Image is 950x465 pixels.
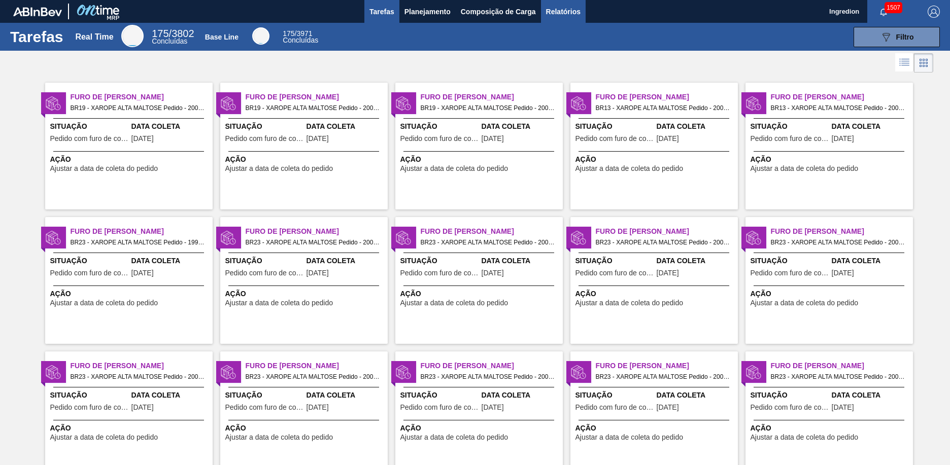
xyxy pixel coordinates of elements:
[50,423,210,434] span: Ação
[571,365,586,380] img: status
[751,434,859,441] span: Ajustar a data de coleta do pedido
[575,256,654,266] span: Situação
[854,27,940,47] button: Filtro
[225,269,304,277] span: Pedido com furo de coleta
[832,121,910,132] span: Data Coleta
[400,423,560,434] span: Ação
[832,256,910,266] span: Data Coleta
[225,390,304,401] span: Situação
[225,299,333,307] span: Ajustar a data de coleta do pedido
[751,269,829,277] span: Pedido com furo de coleta
[400,165,508,172] span: Ajustar a data de coleta do pedido
[400,390,479,401] span: Situação
[657,404,679,411] span: 10/08/2025
[771,102,905,114] span: BR13 - XAROPE ALTA MALTOSE Pedido - 2002837
[75,32,113,42] div: Real Time
[246,102,380,114] span: BR19 - XAROPE ALTA MALTOSE Pedido - 2001136
[50,256,129,266] span: Situação
[596,102,730,114] span: BR13 - XAROPE ALTA MALTOSE Pedido - 2002828
[225,404,304,411] span: Pedido com furo de coleta
[50,121,129,132] span: Situação
[895,53,914,73] div: Visão em Lista
[307,404,329,411] span: 09/08/2025
[546,6,581,18] span: Relatórios
[221,96,236,111] img: status
[751,165,859,172] span: Ajustar a data de coleta do pedido
[71,226,213,237] span: Furo de Coleta
[575,135,654,142] span: Pedido com furo de coleta
[575,299,684,307] span: Ajustar a data de coleta do pedido
[571,230,586,245] img: status
[867,5,900,19] button: Notificações
[575,390,654,401] span: Situação
[896,33,914,41] span: Filtro
[751,423,910,434] span: Ação
[751,390,829,401] span: Situação
[400,299,508,307] span: Ajustar a data de coleta do pedido
[575,269,654,277] span: Pedido com furo de coleta
[482,390,560,401] span: Data Coleta
[461,6,536,18] span: Composição de Carga
[152,37,187,45] span: Concluídas
[746,365,761,380] img: status
[914,53,933,73] div: Visão em Cards
[928,6,940,18] img: Logout
[246,371,380,382] span: BR23 - XAROPE ALTA MALTOSE Pedido - 2005413
[596,92,738,102] span: Furo de Coleta
[400,434,508,441] span: Ajustar a data de coleta do pedido
[657,135,679,142] span: 06/08/2025
[751,154,910,165] span: Ação
[46,365,61,380] img: status
[152,28,194,39] span: / 3802
[482,256,560,266] span: Data Coleta
[571,96,586,111] img: status
[131,121,210,132] span: Data Coleta
[421,371,555,382] span: BR23 - XAROPE ALTA MALTOSE Pedido - 2005414
[751,121,829,132] span: Situação
[575,434,684,441] span: Ajustar a data de coleta do pedido
[771,237,905,248] span: BR23 - XAROPE ALTA MALTOSE Pedido - 2005987
[283,29,294,38] span: 175
[421,102,555,114] span: BR19 - XAROPE ALTA MALTOSE Pedido - 2001137
[400,121,479,132] span: Situação
[221,365,236,380] img: status
[771,361,913,371] span: Furo de Coleta
[131,269,154,277] span: 05/08/2025
[71,92,213,102] span: Furo de Coleta
[482,404,504,411] span: 09/08/2025
[225,135,304,142] span: Pedido com furo de coleta
[657,256,735,266] span: Data Coleta
[771,92,913,102] span: Furo de Coleta
[575,154,735,165] span: Ação
[225,165,333,172] span: Ajustar a data de coleta do pedido
[575,289,735,299] span: Ação
[225,423,385,434] span: Ação
[307,390,385,401] span: Data Coleta
[400,135,479,142] span: Pedido com furo de coleta
[152,29,194,45] div: Real Time
[751,135,829,142] span: Pedido com furo de coleta
[746,96,761,111] img: status
[575,404,654,411] span: Pedido com furo de coleta
[657,390,735,401] span: Data Coleta
[421,237,555,248] span: BR23 - XAROPE ALTA MALTOSE Pedido - 2005985
[771,371,905,382] span: BR23 - XAROPE ALTA MALTOSE Pedido - 2005416
[46,230,61,245] img: status
[225,121,304,132] span: Situação
[746,230,761,245] img: status
[751,289,910,299] span: Ação
[121,25,144,47] div: Real Time
[10,31,63,43] h1: Tarefas
[400,289,560,299] span: Ação
[751,404,829,411] span: Pedido com furo de coleta
[50,404,129,411] span: Pedido com furo de coleta
[832,269,854,277] span: 11/08/2025
[221,230,236,245] img: status
[369,6,394,18] span: Tarefas
[246,361,388,371] span: Furo de Coleta
[751,256,829,266] span: Situação
[400,154,560,165] span: Ação
[482,135,504,142] span: 10/08/2025
[205,33,239,41] div: Base Line
[421,226,563,237] span: Furo de Coleta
